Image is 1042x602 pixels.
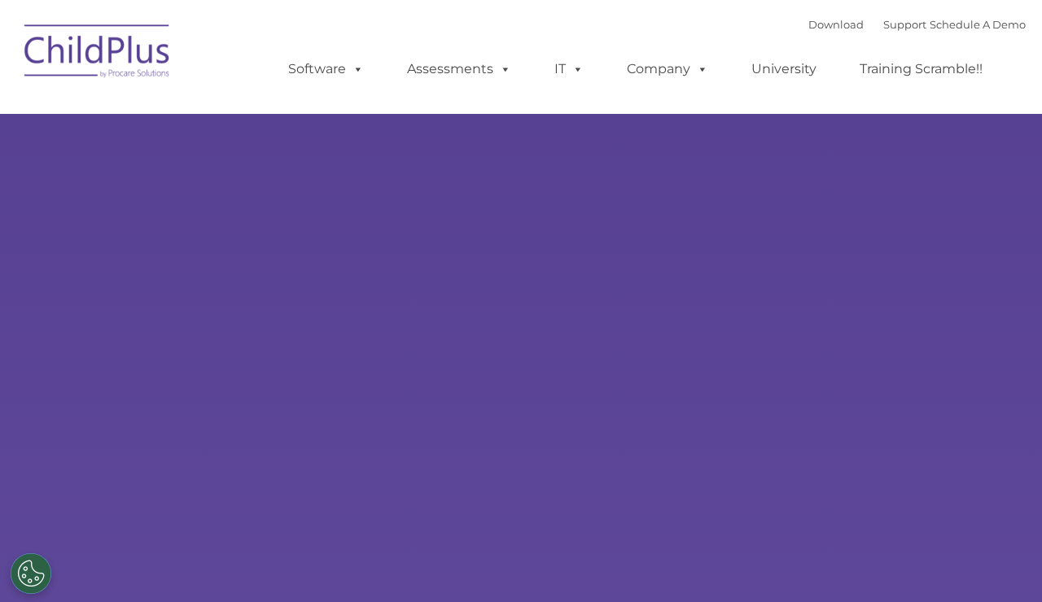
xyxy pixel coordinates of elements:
[843,53,999,85] a: Training Scramble!!
[930,18,1026,31] a: Schedule A Demo
[611,53,725,85] a: Company
[883,18,926,31] a: Support
[538,53,600,85] a: IT
[16,13,179,94] img: ChildPlus by Procare Solutions
[808,18,864,31] a: Download
[808,18,1026,31] font: |
[11,553,51,594] button: Cookies Settings
[391,53,528,85] a: Assessments
[272,53,380,85] a: Software
[735,53,833,85] a: University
